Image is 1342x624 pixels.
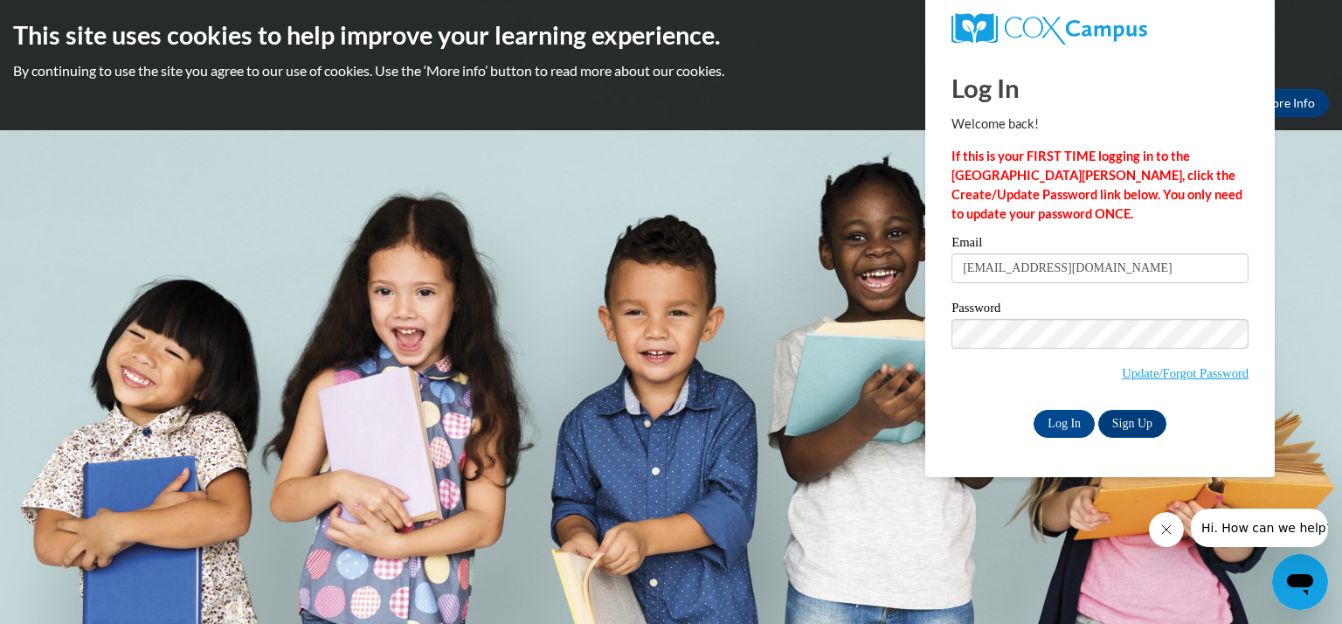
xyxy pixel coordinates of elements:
[13,17,1329,52] h2: This site uses cookies to help improve your learning experience.
[951,13,1147,45] img: COX Campus
[1247,89,1329,117] a: More Info
[951,114,1249,134] p: Welcome back!
[951,70,1249,106] h1: Log In
[951,13,1249,45] a: COX Campus
[1272,554,1328,610] iframe: Button to launch messaging window
[1191,509,1328,547] iframe: Message from company
[1098,410,1166,438] a: Sign Up
[1122,366,1249,380] a: Update/Forgot Password
[951,149,1242,221] strong: If this is your FIRST TIME logging in to the [GEOGRAPHIC_DATA][PERSON_NAME], click the Create/Upd...
[10,12,142,26] span: Hi. How can we help?
[1149,512,1184,547] iframe: Close message
[13,61,1329,80] p: By continuing to use the site you agree to our use of cookies. Use the ‘More info’ button to read...
[1034,410,1095,438] input: Log In
[951,302,1249,319] label: Password
[951,236,1249,253] label: Email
